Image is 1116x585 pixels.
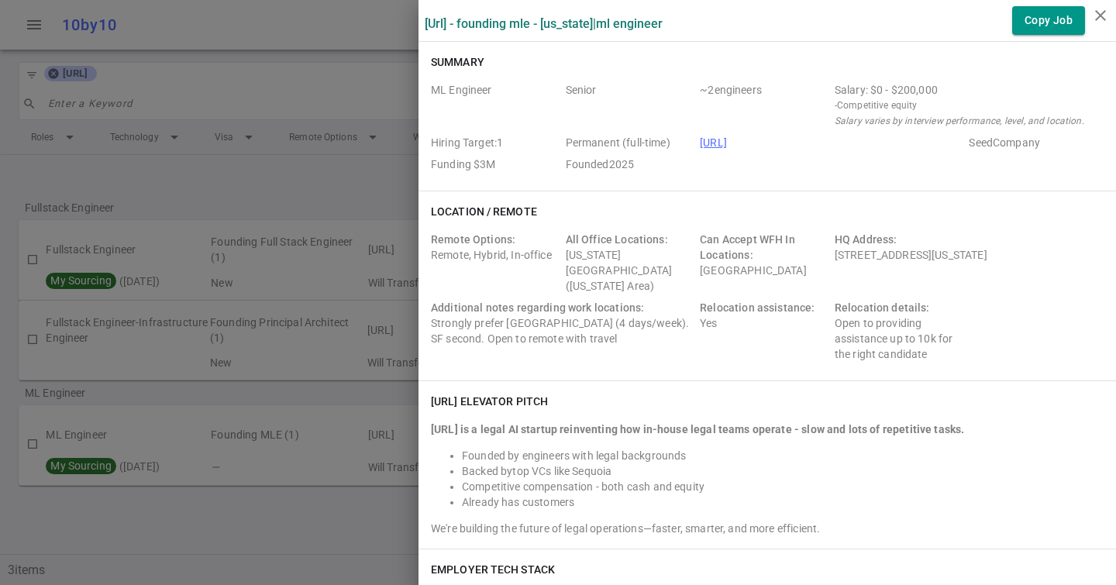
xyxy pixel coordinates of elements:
[700,232,828,294] div: [GEOGRAPHIC_DATA]
[431,82,560,129] span: Roles
[566,135,694,150] span: Job Type
[835,98,1097,113] small: - Competitive equity
[700,301,815,314] span: Relocation assistance:
[431,300,694,362] div: Strongly prefer [GEOGRAPHIC_DATA] (4 days/week). SF second. Open to remote with travel
[462,448,1104,463] li: Founded by engineers with legal backgrounds
[1091,6,1110,25] i: close
[700,135,963,150] span: Company URL
[431,157,560,172] span: Employer Founding
[835,300,963,362] div: Open to providing assistance up to 10k for the right candidate
[566,233,668,246] span: All Office Locations:
[431,233,515,246] span: Remote Options:
[431,301,644,314] span: Additional notes regarding work locations:
[431,232,560,294] div: Remote, Hybrid, In-office
[431,54,484,70] h6: Summary
[700,136,727,149] a: [URL]
[431,521,1104,536] div: We're building the future of legal operations—faster, smarter, and more efficient.
[431,562,555,577] h6: EMPLOYER TECH STACK
[835,233,897,246] span: HQ Address:
[462,465,512,477] span: Backed by
[462,496,574,508] span: Already has customers
[700,300,828,362] div: Yes
[835,232,1097,294] div: [STREET_ADDRESS][US_STATE]
[431,204,537,219] h6: Location / Remote
[700,82,828,129] span: Team Count
[835,301,930,314] span: Relocation details:
[431,423,964,435] strong: [URL] is a legal AI startup reinventing how in-house legal teams operate - slow and lots of repet...
[425,16,663,31] label: [URL] - Founding MLE - [US_STATE] | ML Engineer
[431,135,560,150] span: Hiring Target
[566,157,694,172] span: Employer Founded
[700,233,795,261] span: Can Accept WFH In Locations:
[566,82,694,129] span: Level
[969,135,1097,150] span: Employer Stage e.g. Series A
[462,463,1104,479] li: top VCs like Sequoia
[462,480,704,493] span: Competitive compensation - both cash and equity
[566,232,694,294] div: [US_STATE][GEOGRAPHIC_DATA] ([US_STATE] Area)
[835,115,1084,126] i: Salary varies by interview performance, level, and location.
[431,394,548,409] h6: [URL] elevator pitch
[835,82,1097,98] div: Salary Range
[1012,6,1085,35] button: Copy Job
